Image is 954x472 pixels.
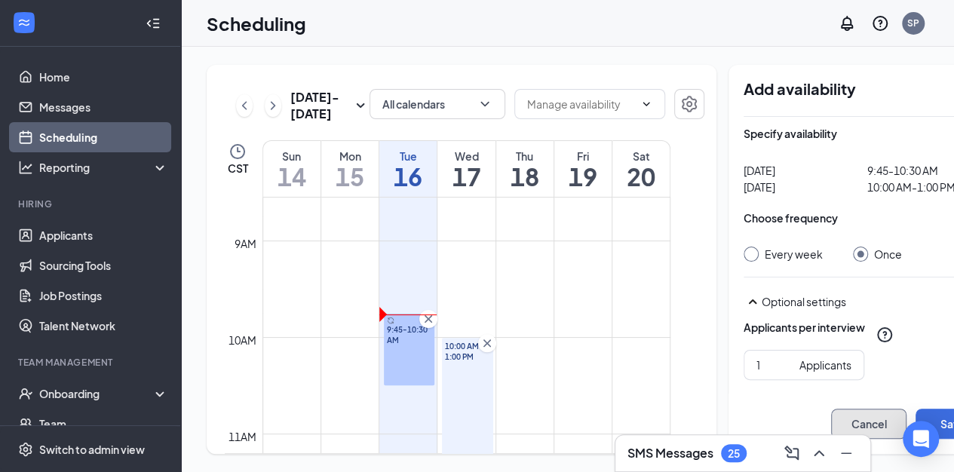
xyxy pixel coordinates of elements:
svg: Clock [229,143,247,161]
svg: Minimize [837,444,855,462]
div: Sun [263,149,321,164]
div: Once [874,247,902,262]
h1: Scheduling [207,11,306,36]
h1: 19 [554,164,612,189]
a: Team [39,409,168,439]
span: CST [228,161,248,176]
h3: [DATE] - [DATE] [290,89,351,122]
svg: UserCheck [18,386,33,401]
a: Job Postings [39,280,168,311]
h1: 16 [379,164,437,189]
span: 10:00 AM-1:00 PM [445,341,489,362]
div: Switch to admin view [39,442,145,457]
div: 9am [232,235,259,252]
a: Home [39,62,168,92]
a: Applicants [39,220,168,250]
div: Wed [437,149,495,164]
span: [DATE] [744,179,775,195]
a: Talent Network [39,311,168,341]
button: ComposeMessage [780,441,804,465]
button: All calendarsChevronDown [370,89,505,119]
svg: SmallChevronUp [744,293,762,311]
h1: 20 [612,164,670,189]
svg: QuestionInfo [876,326,894,344]
svg: QuestionInfo [871,14,889,32]
svg: WorkstreamLogo [17,15,32,30]
div: 11am [225,428,259,445]
svg: Settings [18,442,33,457]
div: 10am [225,332,259,348]
a: Messages [39,92,168,122]
a: Sourcing Tools [39,250,168,280]
div: Open Intercom Messenger [903,421,939,457]
div: 25 [728,447,740,460]
a: Scheduling [39,122,168,152]
a: September 18, 2025 [496,141,554,197]
div: Fri [554,149,612,164]
svg: Analysis [18,160,33,175]
a: September 20, 2025 [612,141,670,197]
svg: Cross [421,311,436,326]
svg: Sync [387,317,394,324]
div: Reporting [39,160,169,175]
div: Onboarding [39,386,155,401]
button: ChevronLeft [236,94,253,117]
div: Thu [496,149,554,164]
svg: ChevronDown [477,97,492,112]
div: Applicants per interview [744,320,865,335]
button: ChevronRight [265,94,281,117]
div: Specify availability [744,126,837,141]
h1: 15 [321,164,379,189]
svg: ComposeMessage [783,444,801,462]
div: Hiring [18,198,165,210]
h1: 17 [437,164,495,189]
button: Settings [674,89,704,119]
div: Every week [765,247,823,262]
svg: Collapse [146,16,161,31]
div: Team Management [18,356,165,369]
a: September 17, 2025 [437,141,495,197]
svg: ChevronLeft [237,97,252,115]
button: Cancel [831,409,906,439]
svg: ChevronDown [640,98,652,110]
button: ChevronUp [807,441,831,465]
svg: ChevronRight [265,97,281,115]
div: Applicants [799,357,851,373]
span: [DATE] [744,162,775,179]
span: 9:45-10:30 AM [387,324,431,345]
div: Choose frequency [744,210,838,225]
a: September 15, 2025 [321,141,379,197]
a: September 16, 2025 [379,141,437,197]
svg: Cross [480,336,495,351]
div: Sat [612,149,670,164]
a: Settings [674,89,704,122]
div: SP [907,17,919,29]
div: Mon [321,149,379,164]
svg: Notifications [838,14,856,32]
a: September 19, 2025 [554,141,612,197]
a: September 14, 2025 [263,141,321,197]
div: Tue [379,149,437,164]
h1: 14 [263,164,321,189]
h3: SMS Messages [627,445,713,461]
svg: SmallChevronDown [351,97,370,115]
button: Minimize [834,441,858,465]
h1: 18 [496,164,554,189]
svg: Settings [680,95,698,113]
svg: ChevronUp [810,444,828,462]
input: Manage availability [527,96,634,112]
